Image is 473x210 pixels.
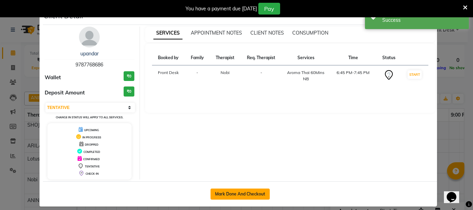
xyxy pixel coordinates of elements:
img: avatar [79,27,100,47]
small: Change in status will apply to all services. [56,116,123,119]
span: Deposit Amount [45,89,85,97]
iframe: chat widget [444,182,466,203]
div: Aroma Thai 60Mins NB [286,70,325,82]
th: Req. Therapist [240,51,282,65]
td: Front Desk [152,65,185,86]
a: upandar [80,51,99,57]
span: DROPPED [85,143,98,146]
h3: ₹0 [124,86,134,97]
th: Family [185,51,209,65]
span: COMPLETED [83,150,100,154]
td: - [185,65,209,86]
th: Therapist [209,51,240,65]
th: Time [330,51,377,65]
button: Pay [258,3,280,15]
td: - [240,65,282,86]
td: 6:45 PM-7:45 PM [330,65,377,86]
span: CHECK-IN [86,172,99,175]
span: Nobi [221,70,230,75]
span: CONSUMPTION [292,30,328,36]
div: Success [382,17,464,24]
span: IN PROGRESS [82,136,101,139]
span: APPOINTMENT NOTES [191,30,242,36]
span: SERVICES [153,27,182,39]
th: Status [377,51,401,65]
span: CLIENT NOTES [250,30,284,36]
span: UPCOMING [84,128,99,132]
button: Mark Done And Checkout [211,189,270,200]
h3: ₹0 [124,71,134,81]
span: Wallet [45,74,61,82]
span: CONFIRMED [83,157,100,161]
span: 9787768686 [75,62,103,68]
span: TENTATIVE [85,165,100,168]
div: You have a payment due [DATE] [186,5,257,12]
th: Booked by [152,51,185,65]
button: START [408,70,422,79]
th: Services [282,51,330,65]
